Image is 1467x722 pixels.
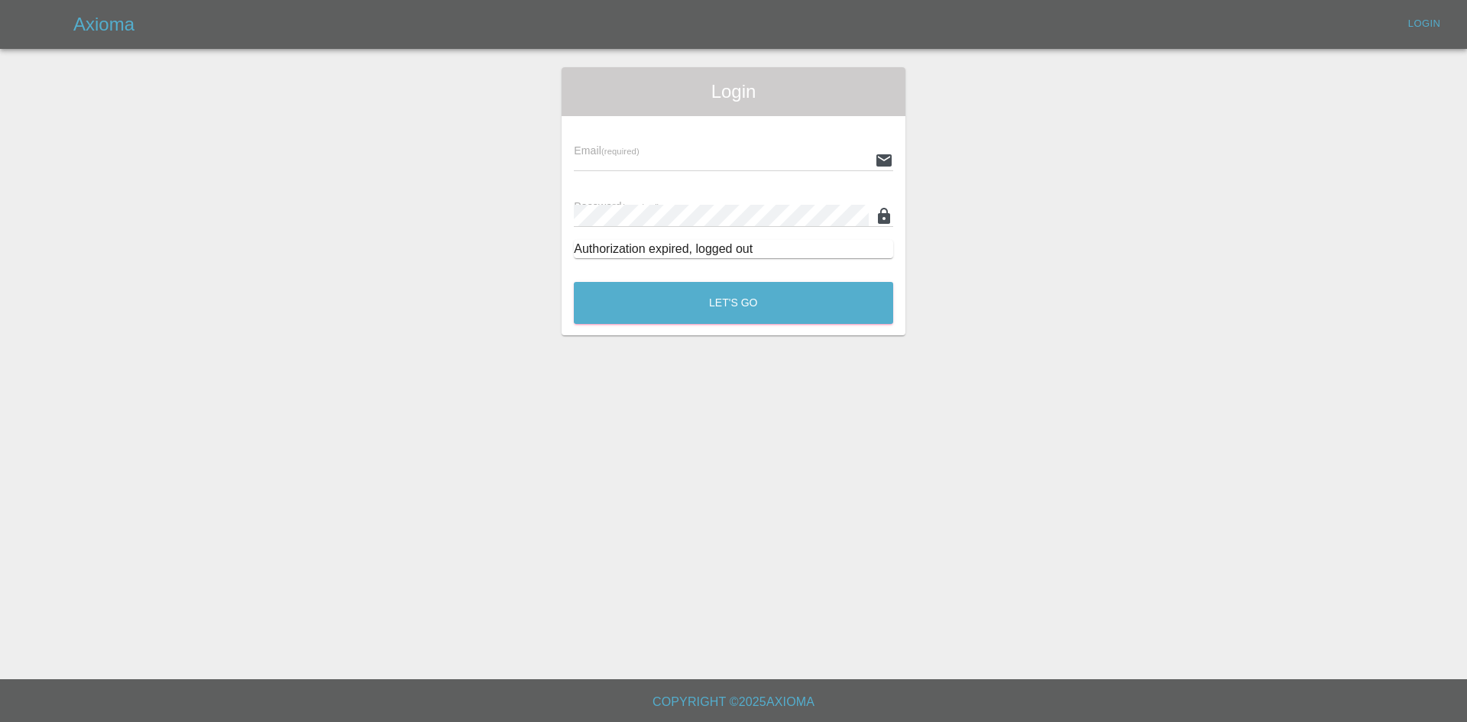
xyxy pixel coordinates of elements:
[574,282,893,324] button: Let's Go
[1400,12,1449,36] a: Login
[574,144,639,157] span: Email
[601,147,640,156] small: (required)
[574,200,659,212] span: Password
[574,79,893,104] span: Login
[574,240,893,258] div: Authorization expired, logged out
[73,12,134,37] h5: Axioma
[622,202,660,212] small: (required)
[12,691,1455,713] h6: Copyright © 2025 Axioma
